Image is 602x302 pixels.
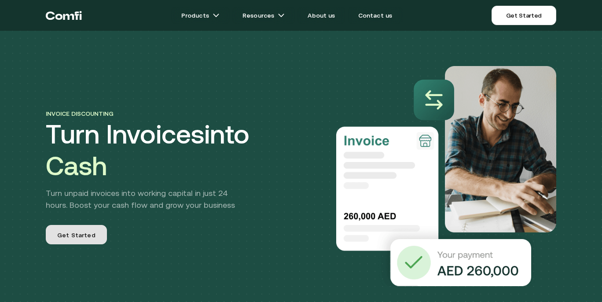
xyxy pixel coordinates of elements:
p: Turn unpaid invoices into working capital in just 24 hours. Boost your cash flow and grow your bu... [46,187,250,211]
h1: Turn Invoices into [46,118,301,182]
span: Invoice discounting [46,110,114,117]
a: Return to the top of the Comfi home page [46,2,82,29]
a: About us [297,7,345,24]
img: arrow icons [278,12,285,19]
a: Get Started [46,225,107,244]
a: Contact us [348,7,403,24]
a: Resourcesarrow icons [232,7,295,24]
a: Get Started [492,6,556,25]
span: Cash [46,151,107,181]
img: Invoice Discounting [336,66,556,286]
span: Get Started [57,231,95,240]
a: Productsarrow icons [171,7,230,24]
img: arrow icons [213,12,220,19]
